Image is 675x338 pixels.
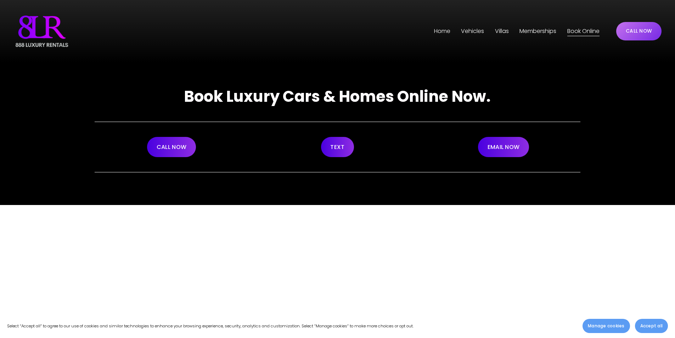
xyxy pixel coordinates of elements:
span: Villas [495,26,509,37]
a: Home [434,26,450,37]
a: Memberships [519,26,556,37]
a: TEXT [321,137,354,157]
strong: Book Luxury Cars & Homes Online Now. [184,85,491,107]
span: Manage cookies [588,323,624,329]
span: Accept all [640,323,663,329]
span: Vehicles [461,26,484,37]
p: Select “Accept all” to agree to our use of cookies and similar technologies to enhance your brows... [7,322,414,330]
button: Manage cookies [583,319,630,333]
a: CALL NOW [616,22,662,40]
a: folder dropdown [495,26,509,37]
a: Book Online [567,26,600,37]
a: EMAIL NOW [478,137,529,157]
a: CALL NOW [147,137,196,157]
img: Luxury Car &amp; Home Rentals For Every Occasion [13,13,70,49]
a: folder dropdown [461,26,484,37]
button: Accept all [635,319,668,333]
